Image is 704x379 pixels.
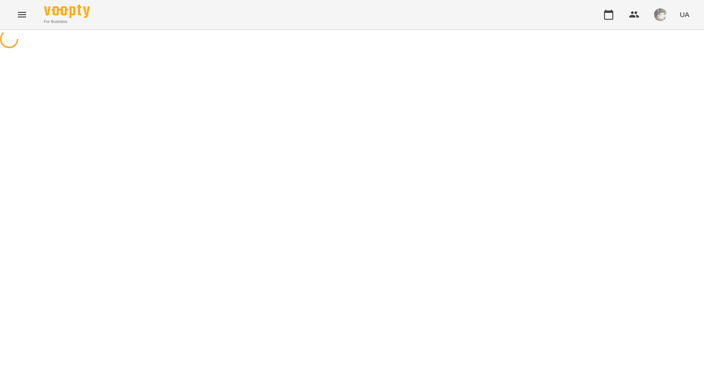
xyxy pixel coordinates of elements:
[44,19,90,25] span: For Business
[654,8,667,21] img: e3906ac1da6b2fc8356eee26edbd6dfe.jpg
[44,5,90,18] img: Voopty Logo
[676,6,693,23] button: UA
[680,10,689,19] span: UA
[11,4,33,26] button: Menu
